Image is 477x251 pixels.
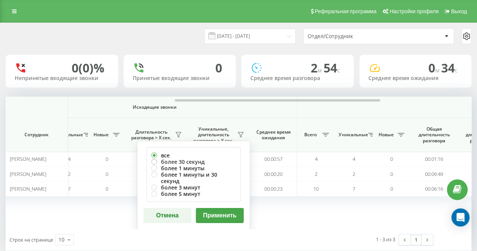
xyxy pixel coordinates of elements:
span: 4 [353,156,355,162]
div: Open Intercom Messenger [451,208,469,226]
label: более 30 секунд [151,159,236,165]
span: м [435,66,441,74]
label: более 1 минуты и 30 секунд [151,171,236,184]
div: Среднее время разговора [250,75,345,82]
span: 0 [390,171,393,177]
span: Общая длительность разговора [416,126,452,144]
span: м [317,66,324,74]
span: 0 [106,185,108,192]
span: Исходящие звонки [30,104,279,110]
td: 00:00:20 [250,166,297,181]
span: 0 [106,156,108,162]
div: 0 [215,61,222,75]
span: Выход [451,8,467,14]
span: Среднее время ожидания [256,129,291,141]
label: все [151,152,236,159]
td: 00:09:49 [410,166,457,181]
span: Новые [92,132,110,138]
label: более 1 минуты [151,165,236,171]
span: 2 [315,171,317,177]
div: Отдел/Сотрудник [308,33,398,40]
div: 10 [58,236,64,243]
span: [PERSON_NAME] [10,171,46,177]
span: Уникальные, длительность разговора > Х сек. [192,126,235,144]
span: 34 [441,60,458,76]
div: 0 (0)% [72,61,104,75]
div: 1 - 3 из 3 [376,236,395,243]
span: 0 [106,171,108,177]
span: [PERSON_NAME] [10,156,46,162]
span: Настройки профиля [390,8,439,14]
span: Уникальные [54,132,81,138]
label: более 3 минут [151,184,236,191]
a: 1 [410,234,422,245]
span: 54 [324,60,340,76]
span: 0 [390,185,393,192]
span: 4 [315,156,317,162]
span: 2 [311,60,324,76]
span: c [337,66,340,74]
div: Принятые входящие звонки [133,75,227,82]
label: более 5 минут [151,191,236,197]
span: Строк на странице [9,236,53,243]
button: Применить [196,208,244,223]
td: 00:06:16 [410,182,457,196]
span: Длительность разговора > Х сек. [129,129,173,141]
span: Новые [376,132,395,138]
span: 0 [428,60,441,76]
span: Всего [301,132,320,138]
span: 2 [68,171,71,177]
td: 00:01:16 [410,152,457,166]
td: 00:00:23 [250,182,297,196]
span: Реферальная программа [314,8,376,14]
span: 7 [68,185,71,192]
span: 0 [390,156,393,162]
div: Среднее время ожидания [368,75,463,82]
span: c [455,66,458,74]
span: 10 [313,185,319,192]
button: Отмена [143,208,191,223]
span: 7 [353,185,355,192]
span: Сотрудник [12,132,61,138]
span: 2 [353,171,355,177]
span: Уникальные [339,132,366,138]
td: 00:00:57 [250,152,297,166]
span: [PERSON_NAME] [10,185,46,192]
div: Непринятые входящие звонки [15,75,109,82]
span: 4 [68,156,71,162]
